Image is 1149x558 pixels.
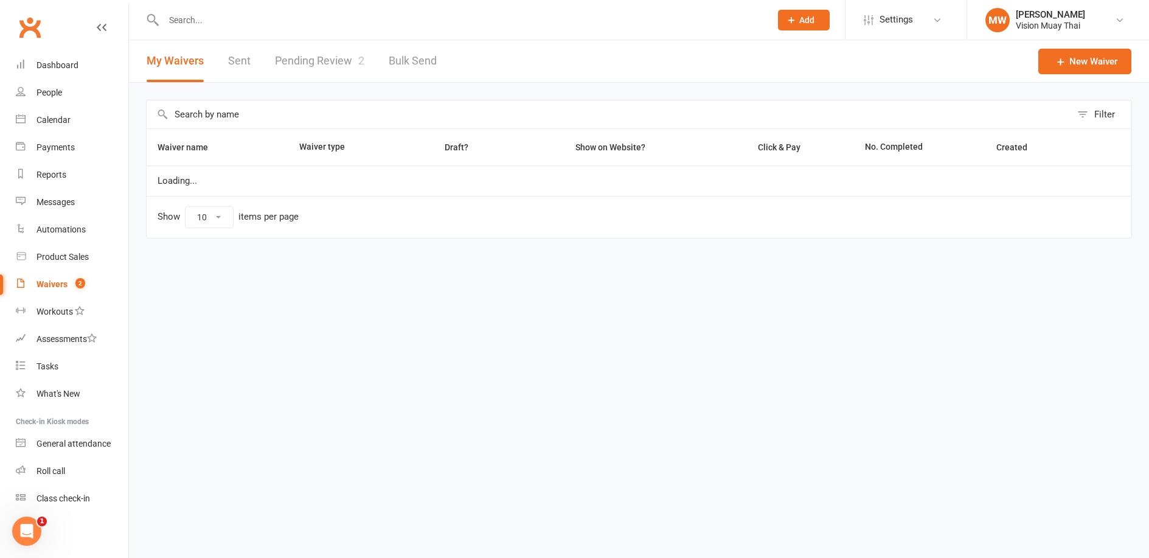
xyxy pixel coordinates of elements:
[228,40,251,82] a: Sent
[147,166,1131,196] td: Loading...
[36,88,62,97] div: People
[16,189,128,216] a: Messages
[16,106,128,134] a: Calendar
[36,389,80,399] div: What's New
[36,252,89,262] div: Product Sales
[16,458,128,485] a: Roll call
[778,10,830,30] button: Add
[358,54,364,67] span: 2
[799,15,814,25] span: Add
[158,206,299,228] div: Show
[36,115,71,125] div: Calendar
[575,142,645,152] span: Show on Website?
[434,140,482,155] button: Draft?
[564,140,659,155] button: Show on Website?
[36,225,86,234] div: Automations
[36,170,66,180] div: Reports
[147,100,1071,128] input: Search by name
[16,79,128,106] a: People
[36,439,111,448] div: General attendance
[12,517,41,546] iframe: Intercom live chat
[36,307,73,316] div: Workouts
[275,40,364,82] a: Pending Review2
[288,129,400,166] th: Waiver type
[16,52,128,79] a: Dashboard
[37,517,47,526] span: 1
[1071,100,1131,128] button: Filter
[16,271,128,298] a: Waivers 2
[16,353,128,380] a: Tasks
[445,142,468,152] span: Draft?
[36,334,97,344] div: Assessments
[16,485,128,512] a: Class kiosk mode
[16,430,128,458] a: General attendance kiosk mode
[880,6,913,33] span: Settings
[160,12,762,29] input: Search...
[747,140,814,155] button: Click & Pay
[16,326,128,353] a: Assessments
[985,8,1010,32] div: MW
[1016,9,1085,20] div: [PERSON_NAME]
[16,243,128,271] a: Product Sales
[16,380,128,408] a: What's New
[1016,20,1085,31] div: Vision Muay Thai
[996,142,1041,152] span: Created
[158,140,221,155] button: Waiver name
[238,212,299,222] div: items per page
[758,142,800,152] span: Click & Pay
[16,298,128,326] a: Workouts
[36,361,58,371] div: Tasks
[36,197,75,207] div: Messages
[147,40,204,82] button: My Waivers
[36,142,75,152] div: Payments
[75,278,85,288] span: 2
[996,140,1041,155] button: Created
[36,466,65,476] div: Roll call
[36,60,78,70] div: Dashboard
[1038,49,1131,74] a: New Waiver
[16,134,128,161] a: Payments
[1094,107,1115,122] div: Filter
[389,40,437,82] a: Bulk Send
[36,493,90,503] div: Class check-in
[15,12,45,43] a: Clubworx
[16,216,128,243] a: Automations
[16,161,128,189] a: Reports
[36,279,68,289] div: Waivers
[158,142,221,152] span: Waiver name
[854,129,985,166] th: No. Completed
